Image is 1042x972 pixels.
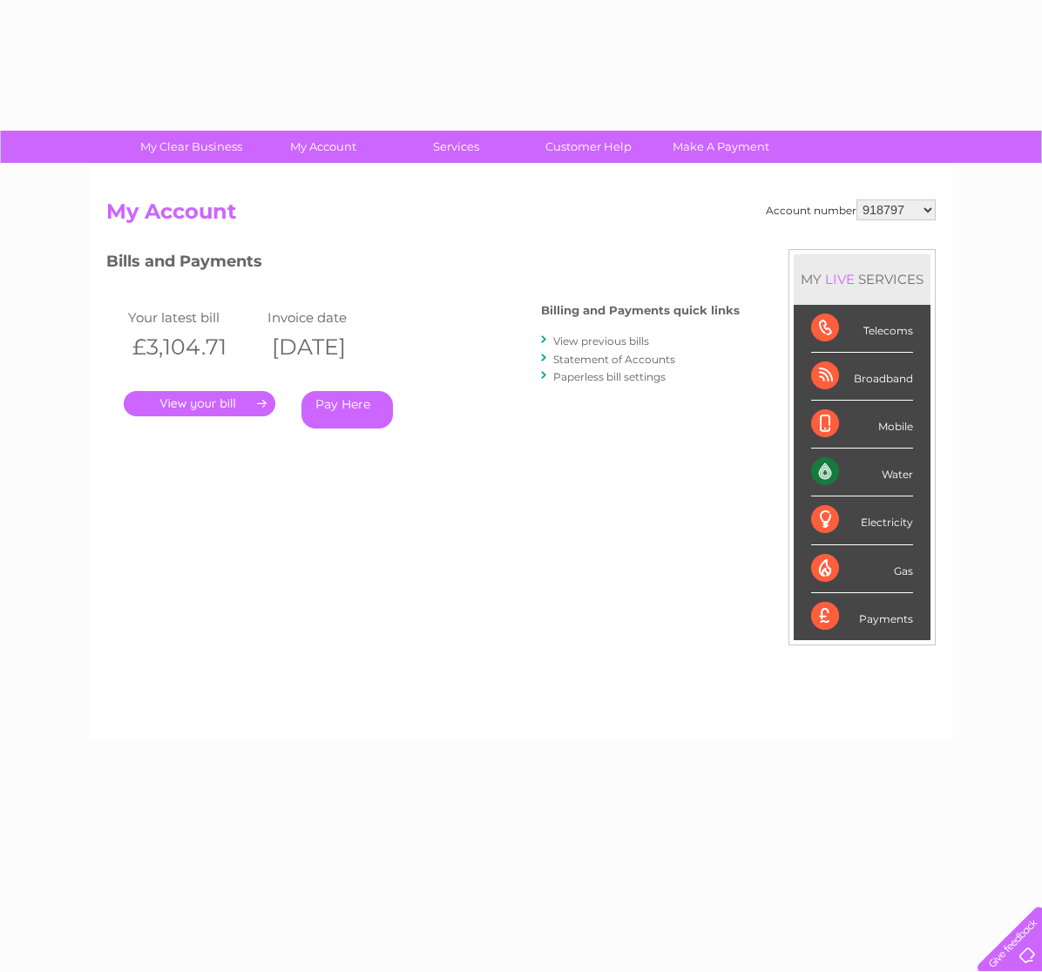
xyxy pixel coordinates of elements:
div: Broadband [811,353,913,401]
a: Services [384,131,528,163]
h3: Bills and Payments [106,249,740,280]
a: My Clear Business [119,131,263,163]
a: View previous bills [553,334,649,348]
td: Invoice date [263,306,403,329]
th: [DATE] [263,329,403,365]
div: Account number [766,199,936,220]
a: Customer Help [517,131,660,163]
div: Gas [811,545,913,593]
th: £3,104.71 [124,329,263,365]
div: Water [811,449,913,496]
div: MY SERVICES [794,254,930,304]
td: Your latest bill [124,306,263,329]
h2: My Account [106,199,936,233]
div: Payments [811,593,913,640]
a: Paperless bill settings [553,370,666,383]
a: Make A Payment [649,131,793,163]
a: My Account [252,131,396,163]
a: . [124,391,275,416]
div: Mobile [811,401,913,449]
div: Telecoms [811,305,913,353]
a: Statement of Accounts [553,353,675,366]
a: Pay Here [301,391,393,429]
div: Electricity [811,496,913,544]
div: LIVE [822,271,858,287]
h4: Billing and Payments quick links [541,304,740,317]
